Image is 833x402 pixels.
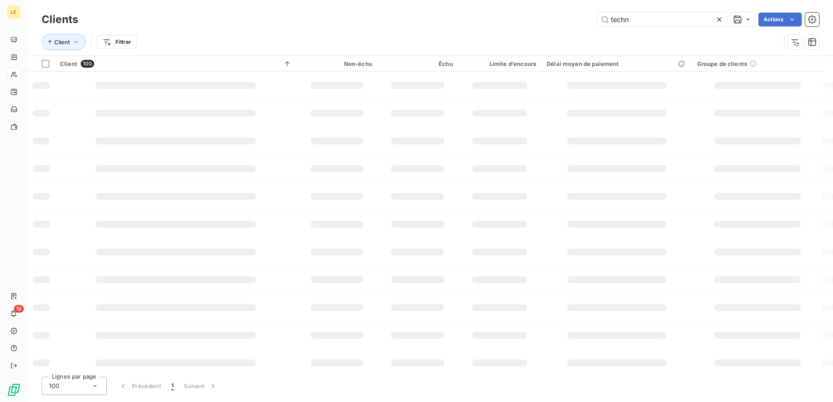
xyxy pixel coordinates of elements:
[81,60,94,68] span: 100
[166,377,179,395] button: 1
[7,5,21,19] div: LE
[42,12,78,27] h3: Clients
[383,60,453,67] div: Échu
[597,13,727,26] input: Rechercher
[7,383,21,397] img: Logo LeanPay
[697,60,748,67] span: Groupe de clients
[114,377,166,395] button: Précédent
[547,60,686,67] div: Délai moyen de paiement
[49,382,59,390] span: 100
[463,60,536,67] div: Limite d’encours
[14,305,24,313] span: 18
[54,39,70,46] span: Client
[60,60,77,67] span: Client
[97,35,137,49] button: Filtrer
[179,377,223,395] button: Suivant
[758,13,802,26] button: Actions
[302,60,372,67] div: Non-échu
[171,382,174,390] span: 1
[42,34,86,50] button: Client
